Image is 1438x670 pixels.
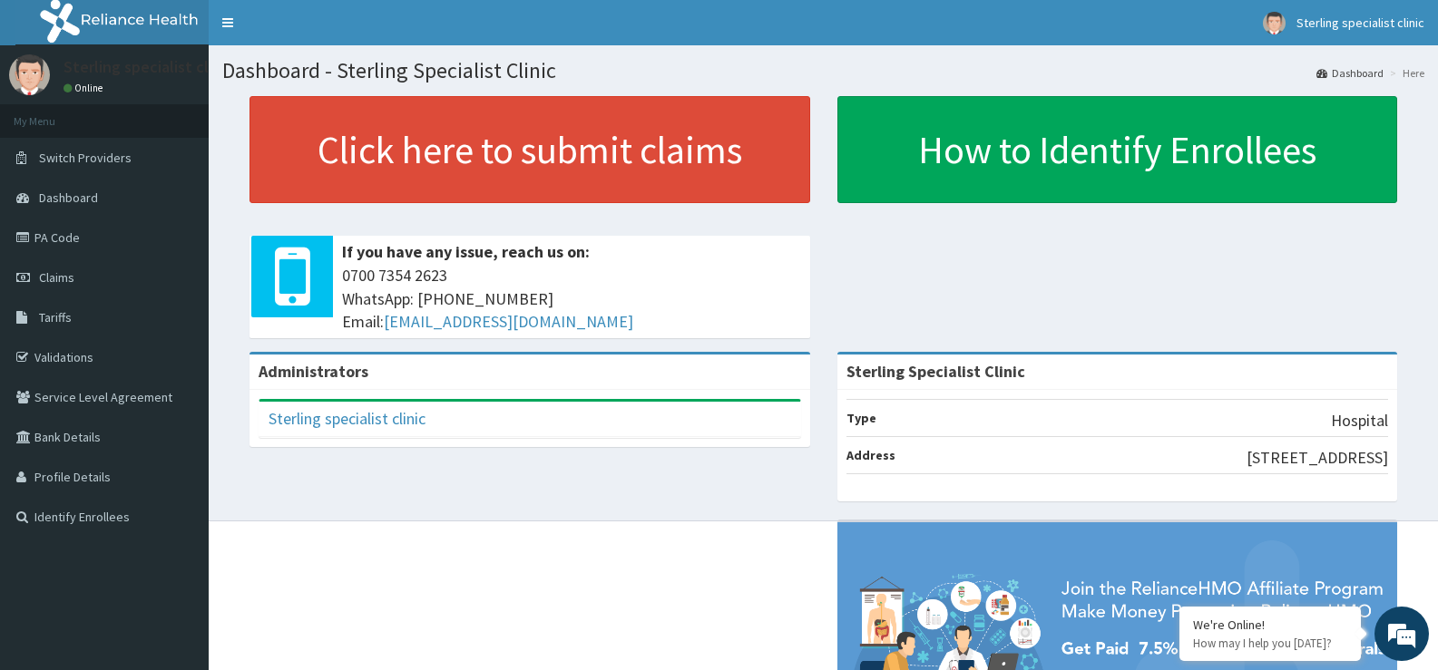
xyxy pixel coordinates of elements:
li: Here [1385,65,1424,81]
b: If you have any issue, reach us on: [342,241,590,262]
a: Online [64,82,107,94]
a: [EMAIL_ADDRESS][DOMAIN_NAME] [384,311,633,332]
b: Type [846,410,876,426]
h1: Dashboard - Sterling Specialist Clinic [222,59,1424,83]
img: User Image [9,54,50,95]
p: Hospital [1331,409,1388,432]
p: Sterling specialist clinic [64,59,233,75]
span: 0700 7354 2623 WhatsApp: [PHONE_NUMBER] Email: [342,264,801,334]
img: User Image [1263,12,1286,34]
span: Sterling specialist clinic [1296,15,1424,31]
a: Sterling specialist clinic [269,408,426,429]
strong: Sterling Specialist Clinic [846,361,1025,382]
div: We're Online! [1193,617,1347,633]
b: Administrators [259,361,368,382]
a: Click here to submit claims [249,96,810,203]
a: Dashboard [1316,65,1384,81]
p: How may I help you today? [1193,636,1347,651]
span: Claims [39,269,74,286]
span: Dashboard [39,189,98,206]
b: Address [846,447,895,463]
p: [STREET_ADDRESS] [1247,446,1388,470]
a: How to Identify Enrollees [837,96,1398,203]
span: Tariffs [39,309,72,325]
span: Switch Providers [39,150,132,166]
